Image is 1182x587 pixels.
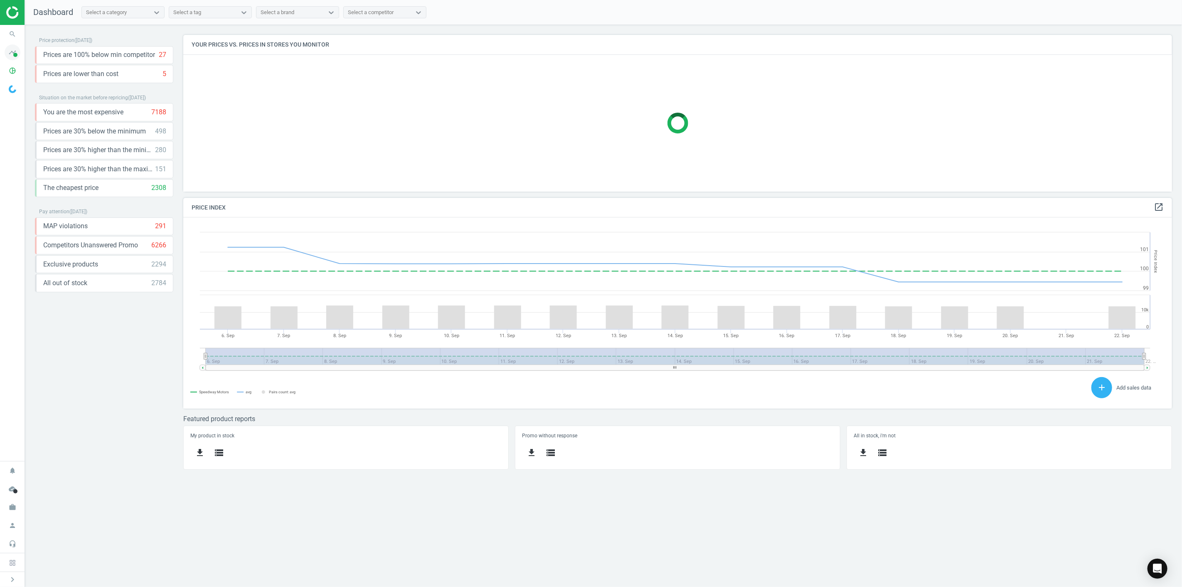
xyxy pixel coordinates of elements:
[183,35,1172,54] h4: Your prices vs. prices in stores you monitor
[724,333,739,338] tspan: 15. Sep
[5,63,20,79] i: pie_chart_outlined
[1059,333,1074,338] tspan: 21. Sep
[173,9,201,16] div: Select a tag
[667,333,683,338] tspan: 14. Sep
[183,198,1172,217] h4: Price Index
[1091,377,1112,398] button: add
[246,390,251,394] tspan: avg
[155,127,166,136] div: 498
[541,443,560,463] button: storage
[5,536,20,552] i: headset_mic
[854,443,873,463] button: get_app
[1097,382,1107,392] i: add
[183,415,1172,423] h3: Featured product reports
[33,7,73,17] span: Dashboard
[1115,333,1130,338] tspan: 22. Sep
[858,448,868,458] i: get_app
[151,279,166,288] div: 2784
[6,6,65,19] img: ajHJNr6hYgQAAAAASUVORK5CYII=
[877,448,887,458] i: storage
[43,50,155,59] span: Prices are 100% below min competitor
[43,241,138,250] span: Competitors Unanswered Promo
[7,575,17,585] i: chevron_right
[151,260,166,269] div: 2294
[779,333,795,338] tspan: 16. Sep
[277,333,290,338] tspan: 7. Sep
[159,50,166,59] div: 27
[1142,307,1149,313] text: 10k
[151,108,166,117] div: 7188
[1140,247,1149,252] text: 101
[69,209,87,215] span: ( [DATE] )
[43,127,146,136] span: Prices are 30% below the minimum
[546,448,556,458] i: storage
[43,146,155,155] span: Prices are 30% higher than the minimum
[5,463,20,478] i: notifications
[389,333,402,338] tspan: 9. Sep
[43,183,98,192] span: The cheapest price
[527,448,537,458] i: get_app
[947,333,963,338] tspan: 19. Sep
[1003,333,1018,338] tspan: 20. Sep
[1146,359,1156,364] tspan: 22. …
[1154,202,1164,213] a: open_in_new
[873,443,892,463] button: storage
[1154,202,1164,212] i: open_in_new
[611,333,627,338] tspan: 13. Sep
[1116,385,1151,391] span: Add sales data
[835,333,851,338] tspan: 17. Sep
[1153,250,1159,273] tspan: Price Index
[854,433,1165,439] h5: All in stock, i'm not
[9,85,16,93] img: wGWNvw8QSZomAAAAABJRU5ErkJggg==
[151,241,166,250] div: 6266
[269,390,295,394] tspan: Pairs count: avg
[1143,285,1149,291] text: 99
[43,279,87,288] span: All out of stock
[5,499,20,515] i: work
[43,222,88,231] span: MAP violations
[444,333,459,338] tspan: 10. Sep
[5,26,20,42] i: search
[74,37,92,43] span: ( [DATE] )
[1147,324,1149,330] text: 0
[5,44,20,60] i: timeline
[1140,266,1149,271] text: 100
[500,333,515,338] tspan: 11. Sep
[209,443,229,463] button: storage
[5,481,20,497] i: cloud_done
[214,448,224,458] i: storage
[163,69,166,79] div: 5
[261,9,294,16] div: Select a brand
[39,209,69,215] span: Pay attention
[522,443,541,463] button: get_app
[190,443,209,463] button: get_app
[891,333,906,338] tspan: 18. Sep
[155,165,166,174] div: 151
[199,390,229,395] tspan: Speedway Motors
[333,333,346,338] tspan: 8. Sep
[128,95,146,101] span: ( [DATE] )
[522,433,833,439] h5: Promo without response
[151,183,166,192] div: 2308
[2,574,23,585] button: chevron_right
[556,333,571,338] tspan: 12. Sep
[222,333,234,338] tspan: 6. Sep
[195,448,205,458] i: get_app
[155,222,166,231] div: 291
[43,108,123,117] span: You are the most expensive
[43,260,98,269] span: Exclusive products
[43,165,155,174] span: Prices are 30% higher than the maximal
[348,9,394,16] div: Select a competitor
[155,146,166,155] div: 280
[43,69,118,79] span: Prices are lower than cost
[190,433,502,439] h5: My product in stock
[5,518,20,533] i: person
[39,95,128,101] span: Situation on the market before repricing
[1148,559,1167,579] div: Open Intercom Messenger
[86,9,127,16] div: Select a category
[39,37,74,43] span: Price protection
